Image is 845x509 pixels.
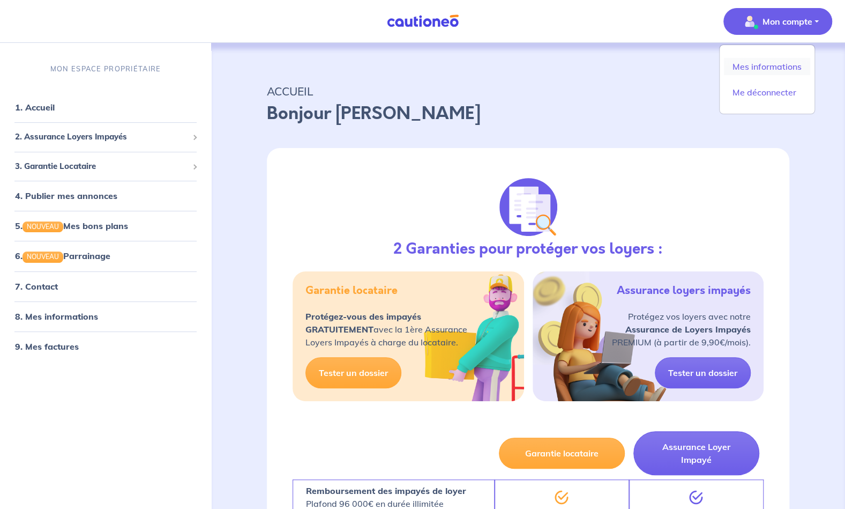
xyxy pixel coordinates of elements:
strong: Assurance de Loyers Impayés [625,324,751,335]
a: 9. Mes factures [15,341,79,351]
div: 7. Contact [4,275,207,297]
a: Tester un dossier [305,357,401,388]
div: illu_account_valid_menu.svgMon compte [719,45,815,114]
div: 3. Garantie Locataire [4,156,207,177]
span: 3. Garantie Locataire [15,160,188,173]
img: justif-loupe [499,178,557,236]
a: Me déconnecter [724,84,810,101]
img: Cautioneo [383,14,463,28]
button: illu_account_valid_menu.svgMon compte [723,8,832,35]
h5: Assurance loyers impayés [617,284,751,297]
a: 5.NOUVEAUMes bons plans [15,220,128,231]
a: 4. Publier mes annonces [15,190,117,201]
div: 6.NOUVEAUParrainage [4,245,207,267]
a: 8. Mes informations [15,311,98,321]
div: 4. Publier mes annonces [4,185,207,206]
div: 8. Mes informations [4,305,207,327]
h3: 2 Garanties pour protéger vos loyers : [393,240,663,259]
img: illu_account_valid_menu.svg [741,13,758,30]
p: Bonjour [PERSON_NAME] [267,101,789,127]
p: avec la 1ère Assurance Loyers Impayés à charge du locataire. [305,310,467,349]
a: 6.NOUVEAUParrainage [15,250,110,261]
a: Mes informations [724,58,810,75]
p: ACCUEIL [267,82,789,101]
strong: Remboursement des impayés de loyer [306,485,466,496]
p: Mon compte [762,15,812,28]
div: 5.NOUVEAUMes bons plans [4,215,207,237]
a: 7. Contact [15,281,58,291]
div: 9. Mes factures [4,335,207,357]
a: Tester un dossier [655,357,751,388]
p: MON ESPACE PROPRIÉTAIRE [50,64,161,74]
p: Protégez vos loyers avec notre PREMIUM (à partir de 9,90€/mois). [612,310,751,349]
h5: Garantie locataire [305,284,398,297]
div: 1. Accueil [4,97,207,118]
a: 1. Accueil [15,102,55,113]
button: Assurance Loyer Impayé [633,431,759,475]
button: Garantie locataire [499,438,625,469]
strong: Protégez-vous des impayés GRATUITEMENT [305,311,421,335]
div: 2. Assurance Loyers Impayés [4,127,207,147]
span: 2. Assurance Loyers Impayés [15,131,188,143]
